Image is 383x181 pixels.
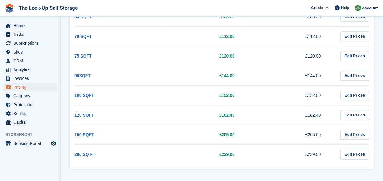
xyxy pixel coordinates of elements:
span: Coupons [13,92,50,100]
span: Help [341,5,349,11]
td: £239.00 [247,144,333,164]
a: menu [3,139,57,148]
span: Invoices [13,74,50,83]
a: Preview store [50,140,57,147]
span: Analytics [13,65,50,74]
td: £182.40 [160,105,246,125]
td: £152.00 [247,85,333,105]
td: £152.00 [160,85,246,105]
td: £112.00 [247,26,333,46]
a: Edit Prices [340,12,369,22]
span: Protection [13,100,50,109]
a: menu [3,39,57,48]
a: Edit Prices [340,130,369,140]
td: £205.00 [247,125,333,144]
a: menu [3,100,57,109]
a: Edit Prices [340,71,369,81]
a: 100 SQFT [74,93,94,98]
a: Edit Prices [340,31,369,41]
td: £120.00 [160,46,246,66]
img: Andrew Beer [355,5,361,11]
a: Edit Prices [340,90,369,100]
span: Subscriptions [13,39,50,48]
span: Account [362,5,378,11]
a: menu [3,74,57,83]
td: £109.20 [247,7,333,26]
span: Capital [13,118,50,127]
a: 70 SQFT [74,34,92,39]
span: Sites [13,48,50,56]
a: Edit Prices [340,150,369,160]
a: 200 SQ FT [74,152,95,157]
a: menu [3,118,57,127]
a: menu [3,92,57,100]
a: menu [3,57,57,65]
span: Home [13,21,50,30]
a: Edit Prices [340,110,369,120]
td: £120.00 [247,46,333,66]
a: 90SQFT [74,73,91,78]
span: CRM [13,57,50,65]
a: menu [3,48,57,56]
span: Settings [13,109,50,118]
a: The Lock-Up Self Storage [16,3,80,13]
span: Storefront [5,132,60,138]
a: menu [3,21,57,30]
span: Tasks [13,30,50,39]
a: 150 SQFT [74,132,94,137]
a: menu [3,65,57,74]
td: £144.00 [247,66,333,85]
a: Edit Prices [340,51,369,61]
a: 120 SQFT [74,113,94,117]
a: menu [3,83,57,91]
span: Create [311,5,323,11]
span: Pricing [13,83,50,91]
a: menu [3,109,57,118]
td: £239.00 [160,144,246,164]
td: £112.00 [160,26,246,46]
img: stora-icon-8386f47178a22dfd0bd8f6a31ec36ba5ce8667c1dd55bd0f319d3a0aa187defe.svg [5,4,14,13]
td: £182.40 [247,105,333,125]
a: 75 SQFT [74,54,92,58]
a: menu [3,30,57,39]
td: £109.20 [160,7,246,26]
span: Booking Portal [13,139,50,148]
a: 65 SQFT [74,14,92,19]
td: £144.00 [160,66,246,85]
td: £205.00 [160,125,246,144]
